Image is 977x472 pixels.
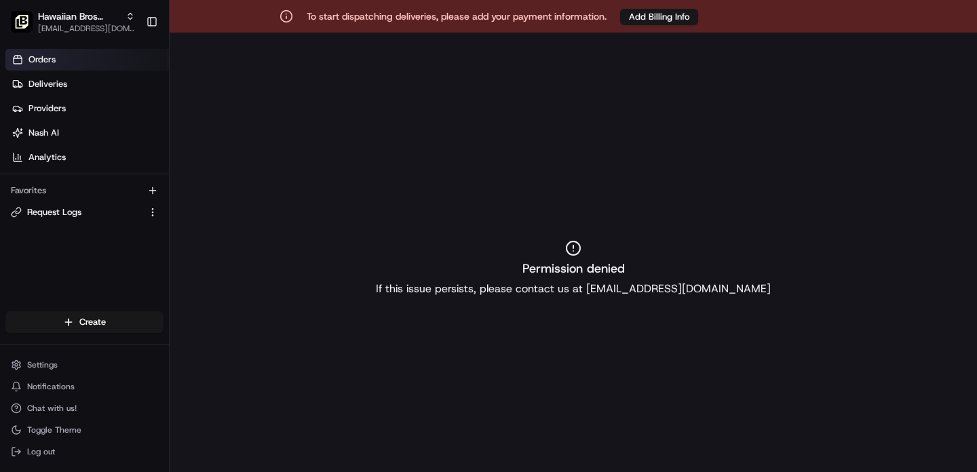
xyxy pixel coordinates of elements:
a: Add Billing Info [620,8,698,25]
span: Toggle Theme [27,425,81,435]
span: Chat with us! [27,403,77,414]
button: Create [5,311,164,333]
button: Request Logs [5,201,164,223]
a: Analytics [5,146,169,168]
button: Notifications [5,377,164,396]
a: Request Logs [11,206,142,218]
button: Add Billing Info [620,9,698,25]
span: Log out [27,446,55,457]
span: Notifications [27,381,75,392]
img: Hawaiian Bros Parent Org [11,11,33,33]
p: To start dispatching deliveries, please add your payment information. [307,9,607,23]
button: [EMAIL_ADDRESS][DOMAIN_NAME] [38,23,135,34]
a: Orders [5,49,169,71]
span: Analytics [28,151,66,163]
button: Toggle Theme [5,420,164,439]
button: Hawaiian Bros Parent Org [38,9,120,23]
div: Favorites [5,180,164,201]
span: Create [79,316,106,328]
span: Request Logs [27,206,81,218]
span: Providers [28,102,66,115]
span: Orders [28,54,56,66]
a: Nash AI [5,122,169,144]
button: Log out [5,442,164,461]
a: Deliveries [5,73,169,95]
span: Deliveries [28,78,67,90]
a: Providers [5,98,169,119]
span: Settings [27,359,58,370]
span: Nash AI [28,127,59,139]
button: Hawaiian Bros Parent OrgHawaiian Bros Parent Org[EMAIL_ADDRESS][DOMAIN_NAME] [5,5,140,38]
button: Chat with us! [5,399,164,418]
h2: Permission denied [522,259,625,278]
p: If this issue persists, please contact us at [EMAIL_ADDRESS][DOMAIN_NAME] [376,281,771,297]
button: Settings [5,355,164,374]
